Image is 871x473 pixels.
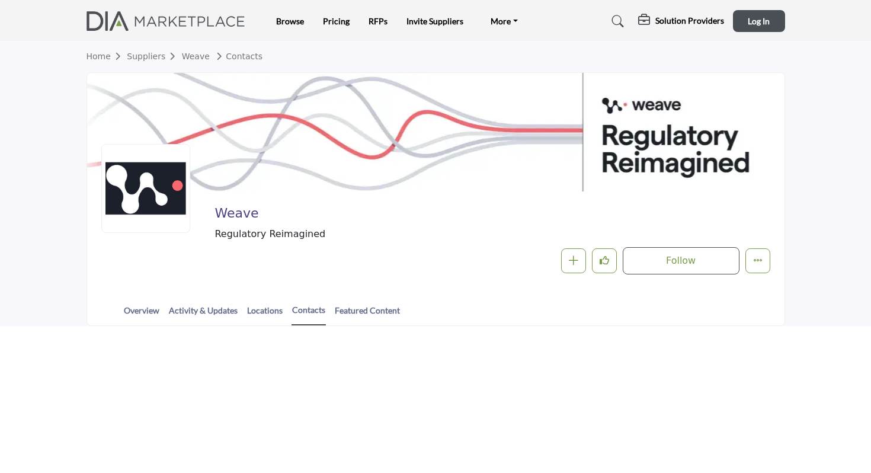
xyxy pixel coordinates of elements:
[127,52,181,61] a: Suppliers
[482,13,526,30] a: More
[748,16,770,26] span: Log In
[212,52,262,61] a: Contacts
[406,16,463,26] a: Invite Suppliers
[655,15,724,26] h5: Solution Providers
[334,304,401,325] a: Featured Content
[276,16,304,26] a: Browse
[323,16,350,26] a: Pricing
[168,304,238,325] a: Activity & Updates
[246,304,283,325] a: Locations
[623,247,739,274] button: Follow
[182,52,210,61] a: Weave
[87,52,127,61] a: Home
[214,206,540,221] h2: Weave
[123,304,160,325] a: Overview
[745,248,770,273] button: More details
[369,16,388,26] a: RFPs
[592,248,617,273] button: Like
[638,14,724,28] div: Solution Providers
[733,10,785,32] button: Log In
[600,12,632,31] a: Search
[292,303,326,325] a: Contacts
[87,11,252,31] img: site Logo
[214,227,594,241] span: Regulatory Reimagined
